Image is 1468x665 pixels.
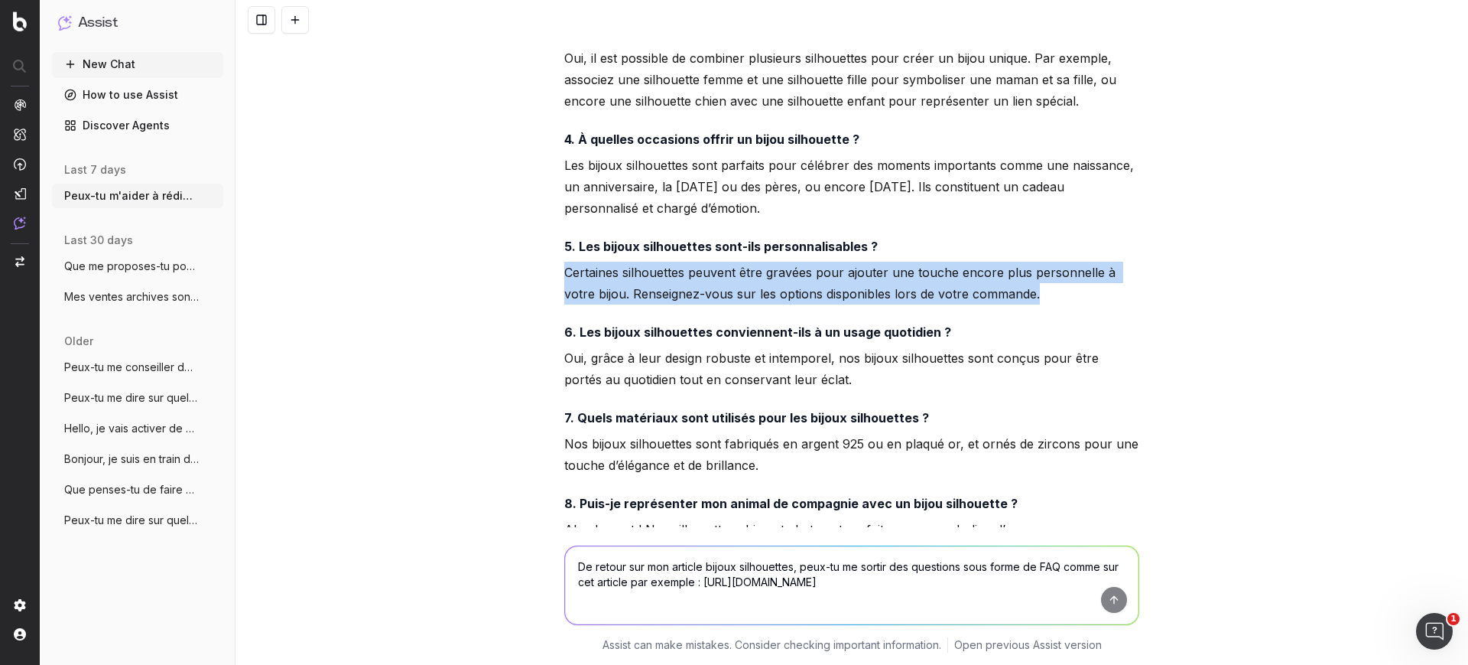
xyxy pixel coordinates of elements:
[64,360,199,375] span: Peux-tu me conseiller des mots-clés sur
[564,239,878,254] strong: 5. Les bijoux silhouettes sont-ils personnalisables ?
[564,132,859,147] strong: 4. À quelles occasions offrir un bijou silhouette ?
[52,184,223,208] button: Peux-tu m'aider à rédiger un article pou
[64,513,199,528] span: Peux-tu me dire sur quels mots clés auto
[564,519,1139,562] p: Absolument ! Nos silhouettes chien et chat sont parfaites pour symboliser l’amour que vous portez...
[64,162,126,178] span: last 7 days
[564,347,1139,390] p: Oui, grâce à leur design robuste et intemporel, nos bijoux silhouettes sont conçus pour être port...
[1416,613,1453,650] iframe: Intercom live chat
[64,451,199,467] span: Bonjour, je suis en train de créer un no
[52,355,223,380] button: Peux-tu me conseiller des mots-clés sur
[64,390,199,406] span: Peux-tu me dire sur quels mot-clés je do
[52,254,223,279] button: Que me proposes-tu pour améliorer mon ar
[14,99,26,111] img: Analytics
[564,155,1139,219] p: Les bijoux silhouettes sont parfaits pour célébrer des moments importants comme une naissance, un...
[52,447,223,471] button: Bonjour, je suis en train de créer un no
[78,12,118,34] h1: Assist
[64,421,199,436] span: Hello, je vais activer de nouveaux produ
[64,334,93,349] span: older
[58,12,217,34] button: Assist
[564,433,1139,476] p: Nos bijoux silhouettes sont fabriqués en argent 925 ou en plaqué or, et ornés de zircons pour une...
[602,637,941,653] p: Assist can make mistakes. Consider checking important information.
[564,47,1139,112] p: Oui, il est possible de combiner plusieurs silhouettes pour créer un bijou unique. Par exemple, a...
[52,52,223,77] button: New Chat
[13,11,27,31] img: Botify logo
[14,599,26,611] img: Setting
[52,83,223,107] a: How to use Assist
[52,285,223,309] button: Mes ventes archives sont terminées sur m
[1447,613,1460,625] span: 1
[52,113,223,138] a: Discover Agents
[564,262,1139,305] p: Certaines silhouettes peuvent être gravées pour ajouter une touche encore plus personnelle à votr...
[52,416,223,441] button: Hello, je vais activer de nouveaux produ
[52,386,223,410] button: Peux-tu me dire sur quels mot-clés je do
[564,324,951,340] strong: 6. Les bijoux silhouettes conviennent-ils à un usage quotidien ?
[14,128,26,141] img: Intelligence
[564,410,929,425] strong: 7. Quels matériaux sont utilisés pour les bijoux silhouettes ?
[64,482,199,497] span: Que penses-tu de faire un article "Quel
[14,217,26,230] img: Assist
[58,15,72,30] img: Assist
[64,188,199,204] span: Peux-tu m'aider à rédiger un article pou
[14,158,26,171] img: Activation
[15,256,24,267] img: Switch project
[64,233,133,248] span: last 30 days
[564,496,1018,511] strong: 8. Puis-je représenter mon animal de compagnie avec un bijou silhouette ?
[52,508,223,533] button: Peux-tu me dire sur quels mots clés auto
[14,187,26,200] img: Studio
[14,628,26,641] img: My account
[64,259,199,274] span: Que me proposes-tu pour améliorer mon ar
[64,289,199,305] span: Mes ventes archives sont terminées sur m
[52,478,223,502] button: Que penses-tu de faire un article "Quel
[954,637,1102,653] a: Open previous Assist version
